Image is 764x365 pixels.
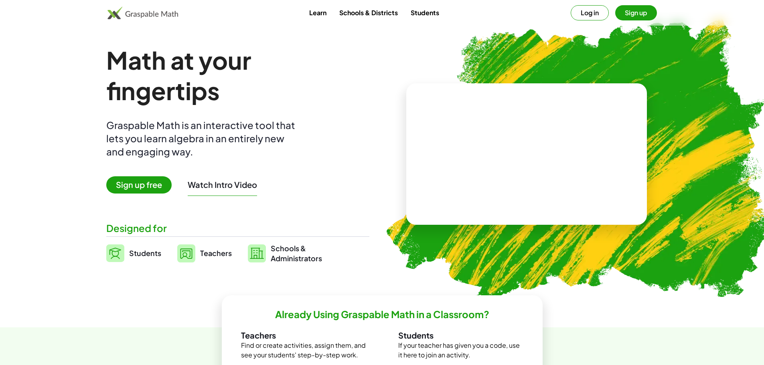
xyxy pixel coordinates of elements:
button: Watch Intro Video [188,179,257,190]
a: Teachers [177,243,232,263]
a: Students [106,243,161,263]
span: Schools & Administrators [271,243,322,263]
video: What is this? This is dynamic math notation. Dynamic math notation plays a central role in how Gr... [466,124,587,184]
h2: Already Using Graspable Math in a Classroom? [275,308,489,321]
img: svg%3e [106,244,124,262]
span: Teachers [200,248,232,258]
p: If your teacher has given you a code, use it here to join an activity. [398,341,523,360]
h1: Math at your fingertips [106,45,361,106]
div: Designed for [106,222,369,235]
a: Schools &Administrators [248,243,322,263]
h3: Students [398,330,523,341]
span: Sign up free [106,176,172,194]
button: Sign up [615,5,657,20]
button: Log in [571,5,609,20]
a: Students [404,5,446,20]
h3: Teachers [241,330,366,341]
div: Graspable Math is an interactive tool that lets you learn algebra in an entirely new and engaging... [106,119,299,158]
span: Students [129,248,161,258]
img: svg%3e [177,244,195,262]
a: Learn [303,5,333,20]
a: Schools & Districts [333,5,404,20]
p: Find or create activities, assign them, and see your students' step-by-step work. [241,341,366,360]
img: svg%3e [248,244,266,262]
